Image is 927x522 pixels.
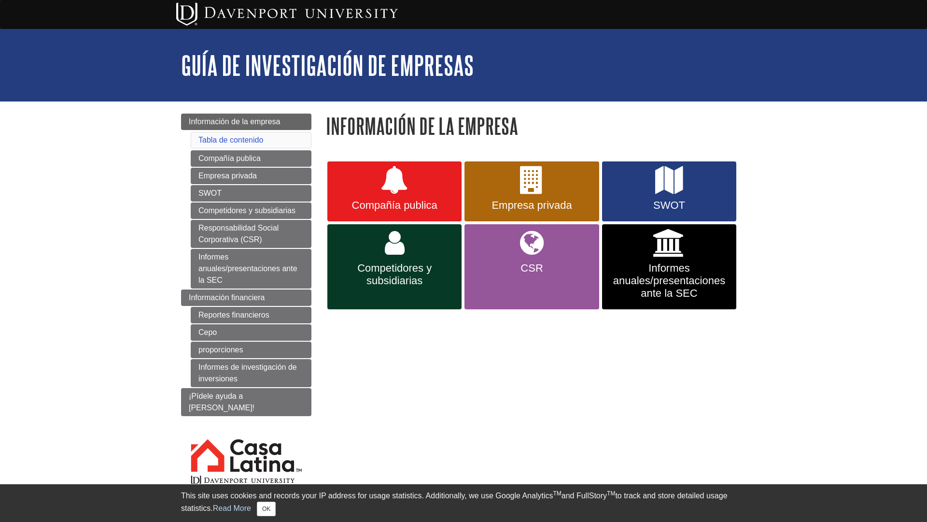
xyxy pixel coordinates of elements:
a: Informes de investigación de inversiones [191,359,311,387]
div: This site uses cookies and records your IP address for usage statistics. Additionally, we use Goo... [181,490,746,516]
a: proporciones [191,342,311,358]
a: Compañía publica [191,150,311,167]
a: Reportes financieros [191,307,311,323]
img: Davenport University [176,2,398,26]
span: Información financiera [189,293,265,302]
span: Información de la empresa [189,117,280,126]
a: Compañía publica [327,161,462,221]
a: Read More [213,504,251,512]
span: Competidores y subsidiarias [335,262,454,287]
sup: TM [607,490,615,497]
a: Guía de investigación de empresas [181,50,474,80]
span: SWOT [609,199,729,212]
a: Empresa privada [191,168,311,184]
a: Cepo [191,324,311,341]
h1: Información de la empresa [326,114,746,138]
a: SWOT [602,161,736,221]
span: CSR [472,262,591,275]
a: Competidores y subsidiarias [191,203,311,219]
a: Tabla de contenido [198,136,263,144]
a: Información de la empresa [181,114,311,130]
span: Compañía publica [335,199,454,212]
a: SWOT [191,185,311,202]
a: Responsabilidad Social Corporativa (CSR) [191,220,311,248]
a: ¡Pídele ayuda a [PERSON_NAME]! [181,388,311,416]
a: CSR [464,224,599,309]
span: ¡Pídele ayuda a [PERSON_NAME]! [189,392,254,412]
a: Competidores y subsidiarias [327,224,462,309]
span: Empresa privada [472,199,591,212]
button: Close [257,502,276,516]
span: Informes anuales/presentaciones ante la SEC [609,262,729,300]
a: Información financiera [181,290,311,306]
a: Empresa privada [464,161,599,221]
sup: TM [553,490,561,497]
a: Informes anuales/presentaciones ante la SEC [191,249,311,289]
a: Informes anuales/presentaciones ante la SEC [602,224,736,309]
